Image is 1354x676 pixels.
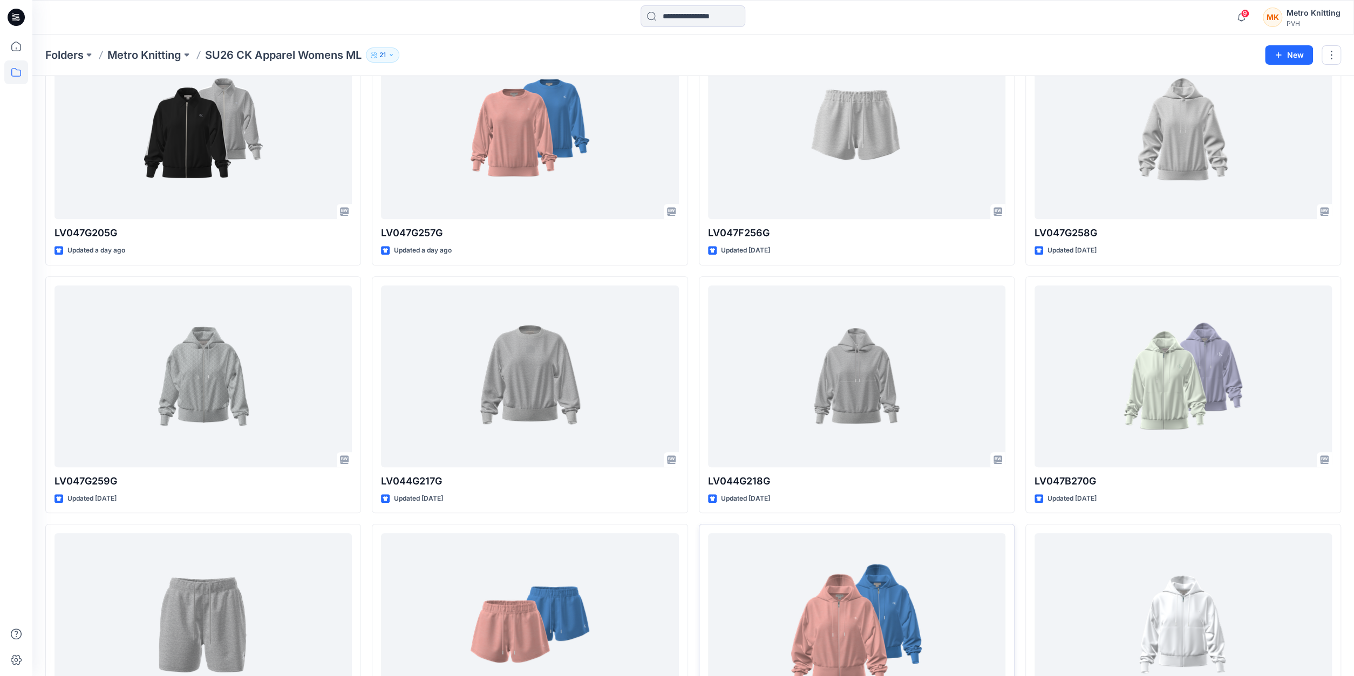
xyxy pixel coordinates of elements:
p: LV047G205G [55,226,352,241]
p: Updated a day ago [67,245,125,256]
p: Updated [DATE] [1047,493,1097,504]
p: Updated [DATE] [721,245,770,256]
a: LV047B270G [1035,285,1332,467]
p: Updated [DATE] [1047,245,1097,256]
p: LV047G259G [55,474,352,489]
p: LV044G218G [708,474,1005,489]
p: LV047G258G [1035,226,1332,241]
p: SU26 CK Apparel Womens ML [205,47,362,63]
a: LV047G257G [381,37,678,219]
p: LV047G257G [381,226,678,241]
a: Folders [45,47,84,63]
button: 21 [366,47,399,63]
p: Updated a day ago [394,245,452,256]
p: 21 [379,49,386,61]
button: New [1265,45,1313,65]
a: LV047F256G [708,37,1005,219]
a: LV044G218G [708,285,1005,467]
p: Updated [DATE] [394,493,443,504]
div: MK [1263,8,1282,27]
p: LV044G217G [381,474,678,489]
p: LV047B270G [1035,474,1332,489]
a: Metro Knitting [107,47,181,63]
span: 9 [1241,9,1249,18]
p: Updated [DATE] [67,493,117,504]
p: LV047F256G [708,226,1005,241]
a: LV047G259G [55,285,352,467]
div: Metro Knitting [1287,6,1341,19]
p: Updated [DATE] [721,493,770,504]
a: LV044G217G [381,285,678,467]
div: PVH [1287,19,1341,28]
a: LV047G258G [1035,37,1332,219]
a: LV047G205G [55,37,352,219]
